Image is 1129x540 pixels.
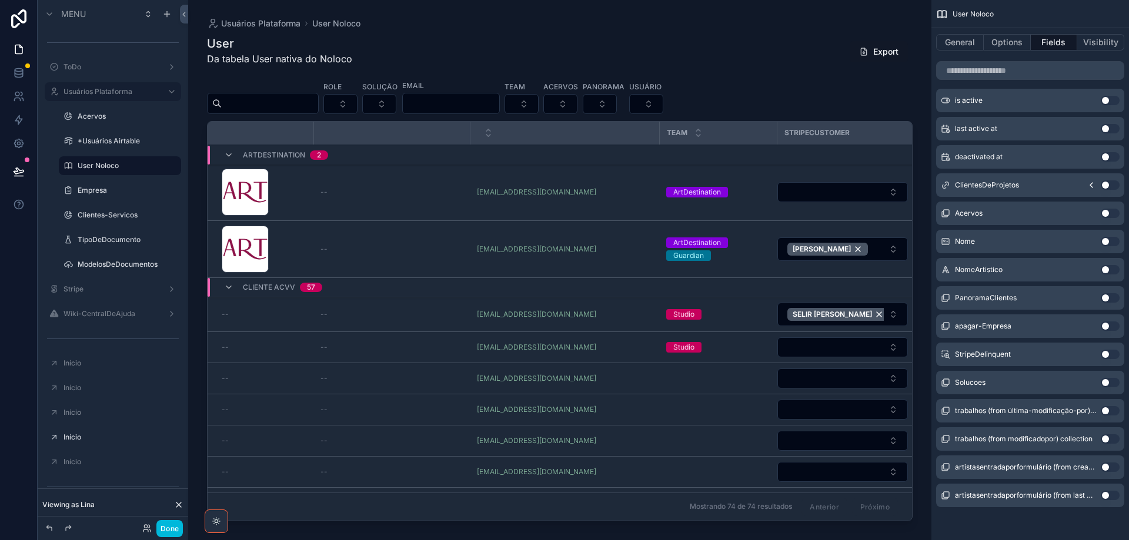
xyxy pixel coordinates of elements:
span: ClientesDeProjetos [955,180,1019,190]
span: Cliente ACVV [243,283,295,292]
label: Início [64,457,174,467]
button: Options [984,34,1031,51]
label: *Usuários Airtable [78,136,174,146]
label: Wiki-CentralDeAjuda [64,309,158,318]
span: is active [955,96,983,105]
button: Visibility [1077,34,1124,51]
label: Acervos [78,112,174,121]
span: artistasentradaporformulário (from created by) collection [955,462,1096,472]
span: PanoramaClientes [955,293,1017,303]
label: Empresa [78,186,174,195]
span: StripeCustomer [784,128,850,137]
label: Início [64,408,174,417]
span: trabalhos (from última-modificação-por) collection [955,406,1096,415]
span: deactivated at [955,152,1003,162]
span: Menu [61,8,86,20]
div: 2 [317,150,321,160]
label: User Noloco [78,161,174,170]
button: Fields [1031,34,1078,51]
button: Done [156,520,183,537]
span: Team [667,128,687,137]
div: 57 [307,283,315,292]
label: Início [64,358,174,368]
span: User Noloco [953,9,994,19]
span: Acervos [955,209,983,218]
label: ToDo [64,62,158,72]
button: General [936,34,984,51]
span: trabalhos (from modificadopor) collection [955,434,1093,444]
span: NomeArtistico [955,265,1003,274]
label: Início [64,432,174,442]
span: Mostrando 74 de 74 resultados [690,502,792,512]
label: Início [64,383,174,393]
span: Viewing as Lina [42,500,95,509]
label: ModelosDeDocumentos [78,260,174,269]
label: Clientes-Servicos [78,210,174,220]
span: apagar-Empresa [955,321,1011,331]
span: Solucoes [955,378,986,387]
span: last active at [955,124,997,133]
span: artistasentradaporformulário (from last modified by) collection [955,491,1096,500]
span: ArtDestination [243,150,305,160]
span: Nome [955,237,975,246]
label: Usuários Plataforma [64,87,158,96]
label: Stripe [64,284,158,294]
label: TipoDeDocumento [78,235,174,244]
span: StripeDelinquent [955,350,1011,359]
